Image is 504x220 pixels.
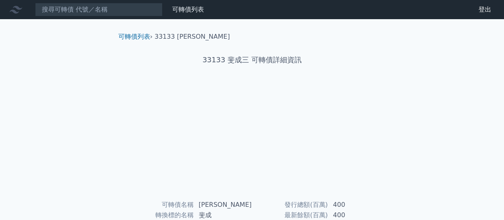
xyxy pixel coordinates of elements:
a: 可轉債列表 [172,6,204,13]
td: 400 [328,200,383,210]
a: 可轉債列表 [118,33,150,40]
td: 發行總額(百萬) [252,200,328,210]
h1: 33133 斐成三 可轉債詳細資訊 [112,54,392,65]
input: 搜尋可轉債 代號／名稱 [35,3,163,16]
td: 可轉債名稱 [122,200,194,210]
td: [PERSON_NAME] [194,200,252,210]
li: 33133 [PERSON_NAME] [155,32,230,42]
li: › [118,32,153,42]
a: 登出 [472,3,498,16]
